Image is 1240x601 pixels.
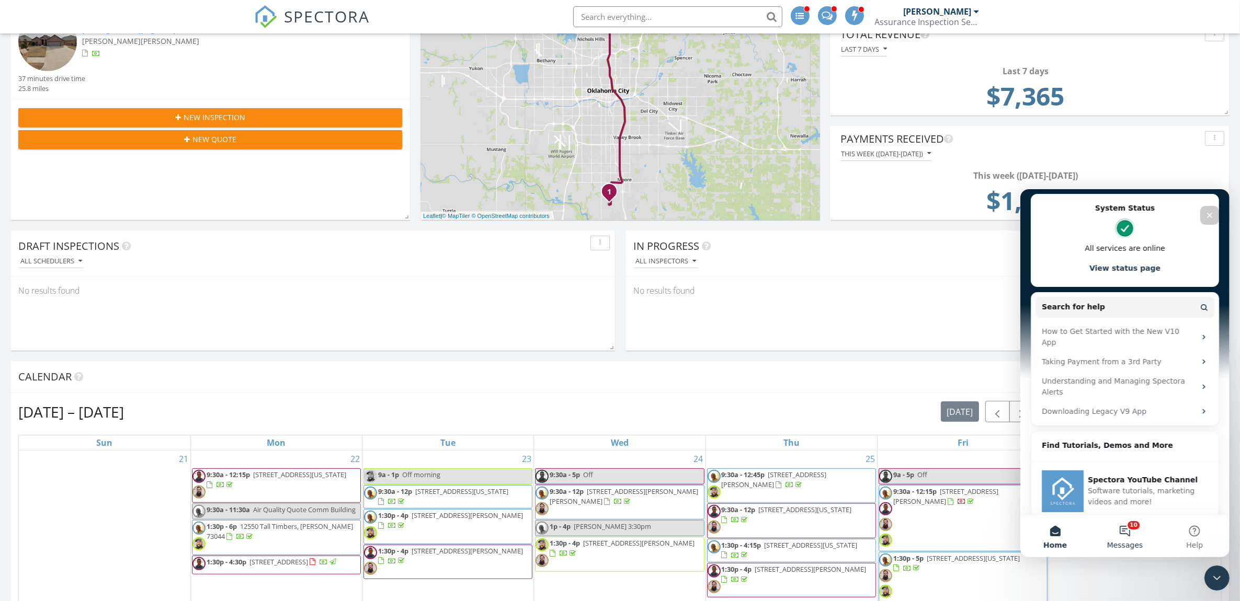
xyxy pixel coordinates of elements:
span: 9:30a - 12p [722,505,756,514]
a: Leaflet [423,213,440,219]
img: 20240802_12_27_55.4580500.jpg [364,470,377,483]
a: 9:30a - 12p [STREET_ADDRESS][US_STATE] [378,487,508,506]
span: [STREET_ADDRESS][PERSON_NAME] [755,564,867,574]
a: 9:30a - 12p [STREET_ADDRESS][US_STATE] [363,485,532,508]
span: Off [917,470,927,479]
a: 9:30a - 12:15p [STREET_ADDRESS][US_STATE] [192,468,361,503]
span: 9a - 1p [378,470,399,479]
img: 20240802_12_27_55.4580500.jpg [192,537,206,550]
img: 20240802_12_27_55.4580500.jpg [708,486,721,499]
div: 116 SW 168th Terrace, Oklahoma City, OK 73170 [609,191,616,198]
button: All schedulers [18,255,84,269]
td: 7365.0 [844,77,1208,121]
a: Go to September 22, 2025 [348,450,362,467]
a: 1:30p - 6p 12550 Tall Timbers, [PERSON_NAME] 73044 [192,520,361,554]
img: 1858082027.png [879,553,892,567]
span: [STREET_ADDRESS][US_STATE] [759,505,852,514]
span: 1:30p - 4:15p [722,540,761,550]
span: [STREET_ADDRESS][US_STATE] [253,470,346,479]
div: Assurance Inspection Services LLC [875,17,980,27]
span: New Quote [192,134,236,145]
a: © OpenStreetMap contributors [472,213,550,219]
div: 25.8 miles [18,84,85,94]
span: 9:30a - 12p [550,487,584,496]
img: 20211004_065554.jpg [708,505,721,518]
span: Off [583,470,593,479]
span: 1:30p - 5p [893,553,924,563]
button: Previous [985,401,1010,422]
span: SPECTORA [285,5,370,27]
img: pxl_20250916_195229425.jpg [536,502,549,515]
a: Go to September 21, 2025 [177,450,190,467]
a: Go to September 24, 2025 [692,450,706,467]
img: 1858082027.png [192,505,206,518]
img: 20211004_065554.jpg [364,546,377,559]
img: 20211004_065554.jpg [708,564,721,577]
span: 1:30p - 4p [378,546,408,556]
img: 20211004_065554.jpg [879,470,892,483]
img: 20240802_12_27_55.4580500.jpg [364,526,377,539]
a: 1:30p - 4p [STREET_ADDRESS][PERSON_NAME] [363,545,532,579]
span: [PERSON_NAME] 3:30pm [574,522,651,531]
img: 20240802_12_27_55.4580500.jpg [879,585,892,598]
div: All schedulers [20,258,82,265]
span: [PERSON_NAME] [141,36,199,46]
img: 1858082027.png [536,522,549,535]
img: 1858082027.png [879,487,892,500]
span: In Progress [633,239,699,253]
span: [STREET_ADDRESS][US_STATE] [415,487,508,496]
a: 1:30 pm [STREET_ADDRESS][US_STATE] [PERSON_NAME][PERSON_NAME] 37 minutes drive time 25.8 miles [18,13,402,94]
img: pxl_20250916_195229425.jpg [536,554,549,567]
a: 9:30a - 12p [STREET_ADDRESS][US_STATE] [707,503,876,538]
div: This week ([DATE]-[DATE]) [844,169,1208,182]
a: 1:30p - 4p [STREET_ADDRESS][PERSON_NAME] [378,511,523,530]
a: Sunday [94,435,115,450]
div: [PERSON_NAME] [904,6,972,17]
span: 9:30a - 12:45p [722,470,765,479]
div: Total Revenue [840,27,1201,42]
button: Next [1009,401,1034,422]
span: 1:30p - 4p [550,538,580,548]
img: 20240802_12_27_55.4580500.jpg [879,534,892,547]
span: [STREET_ADDRESS][US_STATE] [765,540,858,550]
a: 9:30a - 12:45p [STREET_ADDRESS][PERSON_NAME] [722,470,827,489]
a: 1:30p - 4p [STREET_ADDRESS][PERSON_NAME] [378,546,523,565]
span: [STREET_ADDRESS][US_STATE] [927,553,1020,563]
a: 9:30a - 12p [STREET_ADDRESS][US_STATE] [722,505,852,524]
button: Last 7 days [840,42,888,56]
a: Tuesday [438,435,458,450]
span: [STREET_ADDRESS] [249,557,308,567]
span: 12550 Tall Timbers, [PERSON_NAME] 73044 [207,522,353,541]
a: Monday [265,435,288,450]
a: Friday [955,435,971,450]
a: 9:30a - 12:15p [STREET_ADDRESS][US_STATE] [207,470,346,489]
img: 1858082027.png [192,522,206,535]
img: 1858082027.png [708,470,721,483]
span: [STREET_ADDRESS][PERSON_NAME] [583,538,695,548]
a: © MapTiler [442,213,470,219]
a: 9:30a - 12p [STREET_ADDRESS][PERSON_NAME][PERSON_NAME] [535,485,704,519]
a: 1:30p - 4p [STREET_ADDRESS][PERSON_NAME] [550,538,695,558]
span: New Inspection [184,112,245,123]
span: [STREET_ADDRESS][PERSON_NAME] [412,546,523,556]
a: 1:30p - 4:15p [STREET_ADDRESS][US_STATE] [707,539,876,562]
img: pxl_20250916_195229425.jpg [192,486,206,499]
span: 9:30a - 5p [550,470,580,479]
span: 1:30p - 4p [378,511,408,520]
img: 20211004_065554.jpg [879,502,892,515]
td: 1010.0 [844,182,1208,226]
span: 9:30a - 12:15p [207,470,250,479]
img: 1858082027.png [536,487,549,500]
a: SPECTORA [254,14,370,36]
